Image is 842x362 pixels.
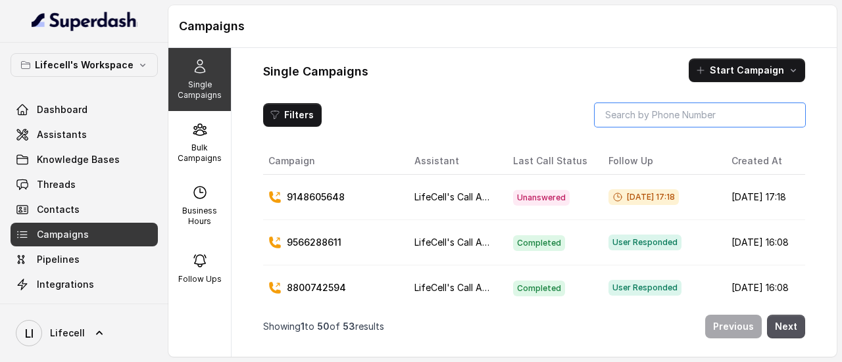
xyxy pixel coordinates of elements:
[11,223,158,246] a: Campaigns
[37,128,87,141] span: Assistants
[317,321,330,332] span: 50
[608,235,681,250] span: User Responded
[37,253,80,266] span: Pipelines
[343,321,355,332] span: 53
[11,315,158,351] a: Lifecell
[37,303,94,316] span: API Settings
[263,103,322,127] button: Filters
[767,315,805,338] button: Next
[287,281,346,294] p: 8800742594
[689,58,805,82] button: Start Campaign
[414,237,516,248] span: LifeCell's Call Assistant
[301,321,305,332] span: 1
[25,327,34,340] text: LI
[414,282,516,293] span: LifeCell's Call Assistant
[11,148,158,171] a: Knowledge Bases
[721,148,801,175] th: Created At
[721,265,801,311] td: [DATE] 16:08
[11,53,158,77] button: Lifecell's Workspace
[32,11,137,32] img: light.svg
[11,248,158,271] a: Pipelines
[503,148,598,175] th: Last Call Status
[608,280,681,296] span: User Responded
[11,173,158,196] a: Threads
[705,315,762,338] button: Previous
[37,228,89,241] span: Campaigns
[11,298,158,321] a: API Settings
[174,206,226,227] p: Business Hours
[11,273,158,296] a: Integrations
[263,320,384,333] p: Showing to of results
[721,175,801,220] td: [DATE] 17:18
[598,148,721,175] th: Follow Up
[11,123,158,147] a: Assistants
[721,220,801,265] td: [DATE] 16:08
[11,198,158,221] a: Contacts
[513,190,570,206] span: Unanswered
[37,153,120,166] span: Knowledge Bases
[287,191,345,204] p: 9148605648
[287,236,341,249] p: 9566288611
[37,178,76,191] span: Threads
[35,57,134,73] p: Lifecell's Workspace
[414,191,516,202] span: LifeCell's Call Assistant
[37,103,87,116] span: Dashboard
[608,189,679,205] span: [DATE] 17:18
[513,235,565,251] span: Completed
[174,79,226,101] p: Single Campaigns
[595,103,805,127] input: Search by Phone Number
[178,274,222,284] p: Follow Ups
[50,327,85,340] span: Lifecell
[263,148,404,175] th: Campaign
[11,98,158,122] a: Dashboard
[179,16,826,37] h1: Campaigns
[513,281,565,296] span: Completed
[263,61,368,82] h1: Single Campaigns
[174,143,226,164] p: Bulk Campaigns
[404,148,503,175] th: Assistant
[37,278,94,291] span: Integrations
[263,307,805,346] nav: Pagination
[37,203,80,216] span: Contacts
